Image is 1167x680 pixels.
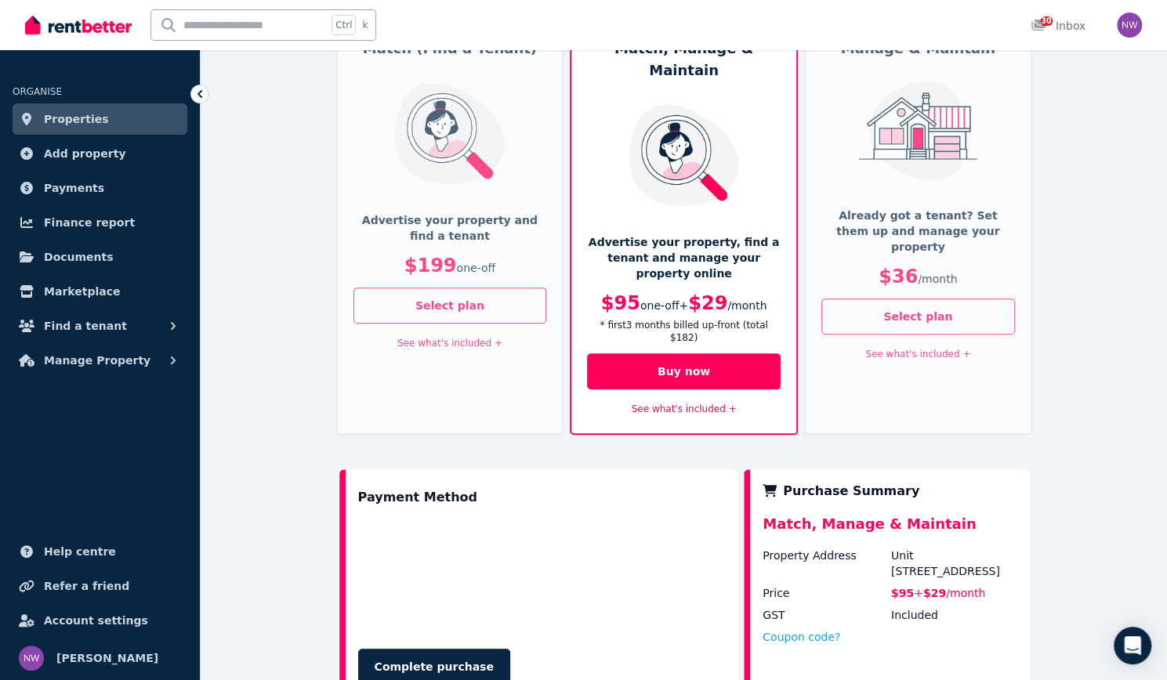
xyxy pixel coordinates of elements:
[13,207,187,238] a: Finance report
[13,570,187,602] a: Refer a friend
[763,607,888,623] div: GST
[619,103,748,207] img: Match, Manage & Maintain
[923,587,946,599] span: $29
[914,587,923,599] span: +
[353,212,547,244] p: Advertise your property and find a tenant
[332,15,356,35] span: Ctrl
[763,513,1016,548] div: Match, Manage & Maintain
[1031,18,1085,34] div: Inbox
[44,542,116,561] span: Help centre
[679,299,688,312] span: +
[404,255,457,277] span: $199
[355,516,729,633] iframe: Secure payment input frame
[353,288,547,324] button: Select plan
[44,611,148,630] span: Account settings
[601,292,640,314] span: $95
[44,577,129,595] span: Refer a friend
[632,403,737,414] a: See what's included +
[13,310,187,342] button: Find a tenant
[865,349,970,360] a: See what's included +
[13,138,187,169] a: Add property
[19,646,44,671] img: Natalia Webster
[918,273,957,285] span: / month
[821,298,1015,335] button: Select plan
[891,607,1017,623] div: Included
[56,649,158,667] span: [PERSON_NAME]
[44,213,135,232] span: Finance report
[587,353,781,389] button: Buy now
[44,248,114,266] span: Documents
[640,299,680,312] span: one-off
[13,103,187,135] a: Properties
[763,585,888,601] div: Price
[1040,16,1053,26] span: 30
[1117,13,1142,38] img: Natalia Webster
[13,605,187,636] a: Account settings
[587,38,781,81] h5: Match, Manage & Maintain
[1114,627,1151,664] div: Open Intercom Messenger
[854,81,983,180] img: Manage & Maintain
[13,276,187,307] a: Marketplace
[727,299,767,312] span: / month
[358,482,477,513] div: Payment Method
[763,629,840,645] button: Coupon code?
[891,587,914,599] span: $95
[587,234,781,281] p: Advertise your property, find a tenant and manage your property online
[13,172,187,204] a: Payments
[44,351,150,370] span: Manage Property
[397,338,502,349] a: See what's included +
[13,536,187,567] a: Help centre
[25,13,132,37] img: RentBetter
[946,587,985,599] span: / month
[44,110,109,128] span: Properties
[385,81,514,185] img: Match (Find a Tenant)
[879,266,918,288] span: $36
[688,292,727,314] span: $29
[587,319,781,344] p: * first 3 month s billed up-front (total $182 )
[763,482,1016,501] div: Purchase Summary
[362,19,368,31] span: k
[44,316,127,335] span: Find a tenant
[821,208,1015,255] p: Already got a tenant? Set them up and manage your property
[44,144,126,163] span: Add property
[13,241,187,273] a: Documents
[456,262,495,274] span: one-off
[44,179,104,197] span: Payments
[13,345,187,376] button: Manage Property
[891,548,1017,579] div: Unit [STREET_ADDRESS]
[763,548,888,579] div: Property Address
[44,282,120,301] span: Marketplace
[13,86,62,97] span: ORGANISE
